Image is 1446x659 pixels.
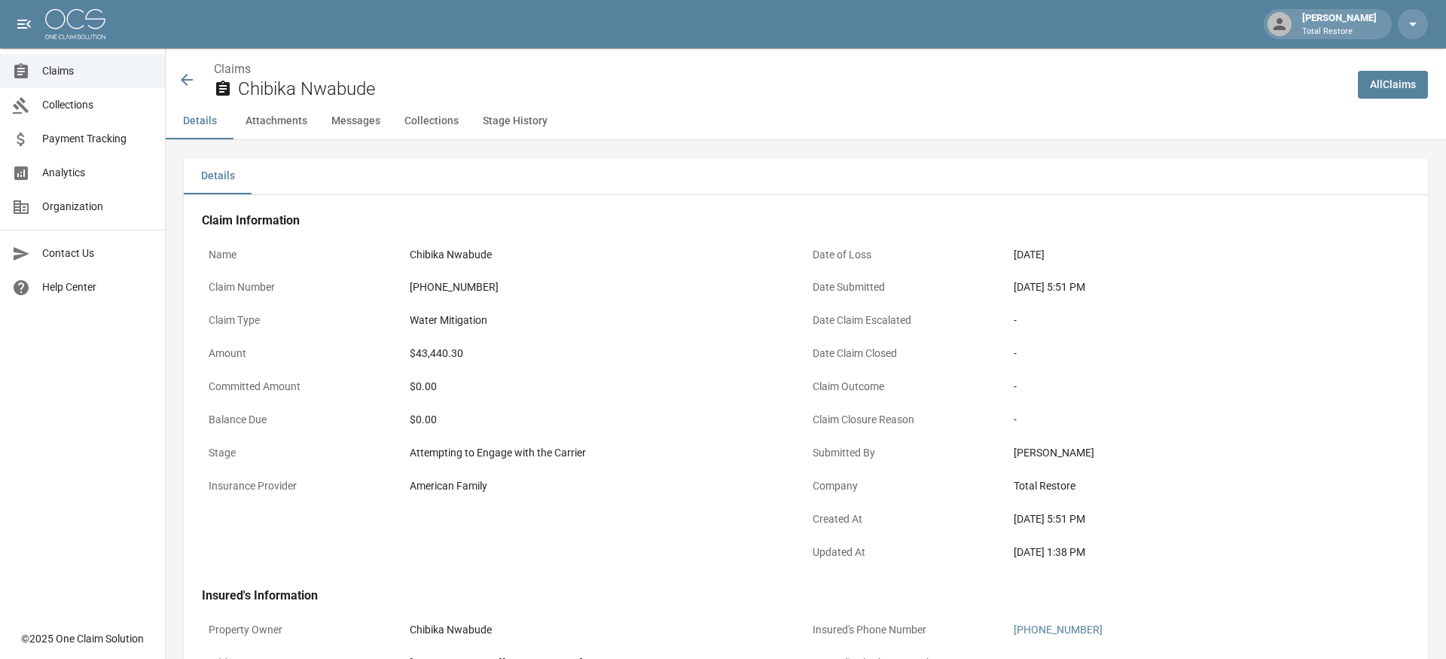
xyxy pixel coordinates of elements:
button: Collections [392,103,471,139]
div: - [1014,313,1403,328]
span: Organization [42,199,153,215]
button: Details [184,158,252,194]
p: Amount [202,339,403,368]
a: AllClaims [1358,71,1428,99]
div: American Family [410,478,799,494]
button: Stage History [471,103,560,139]
p: Claim Outcome [806,372,1007,401]
div: - [1014,346,1403,362]
div: Attempting to Engage with the Carrier [410,445,799,461]
p: Submitted By [806,438,1007,468]
div: Water Mitigation [410,313,799,328]
p: Insurance Provider [202,471,403,501]
p: Updated At [806,538,1007,567]
p: Property Owner [202,615,403,645]
a: Claims [214,62,251,76]
span: Collections [42,97,153,113]
div: details tabs [184,158,1428,194]
p: Name [202,240,403,270]
span: Contact Us [42,246,153,261]
h2: Chibika Nwabude [238,78,1346,100]
div: [DATE] 1:38 PM [1014,545,1403,560]
p: Total Restore [1302,26,1377,38]
p: Claim Number [202,273,403,302]
div: - [1014,379,1403,395]
div: [PERSON_NAME] [1296,11,1383,38]
div: [DATE] 5:51 PM [1014,511,1403,527]
p: Claim Closure Reason [806,405,1007,435]
button: open drawer [9,9,39,39]
p: Claim Type [202,306,403,335]
button: Messages [319,103,392,139]
div: [DATE] 5:51 PM [1014,279,1403,295]
span: Help Center [42,279,153,295]
div: © 2025 One Claim Solution [21,631,144,646]
p: Date of Loss [806,240,1007,270]
span: Claims [42,63,153,79]
p: Company [806,471,1007,501]
div: $43,440.30 [410,346,799,362]
p: Insured's Phone Number [806,615,1007,645]
div: $0.00 [410,412,799,428]
span: Payment Tracking [42,131,153,147]
a: [PHONE_NUMBER] [1014,624,1103,636]
p: Committed Amount [202,372,403,401]
div: - [1014,412,1403,428]
button: Attachments [233,103,319,139]
p: Date Claim Closed [806,339,1007,368]
div: $0.00 [410,379,799,395]
span: Analytics [42,165,153,181]
div: [PHONE_NUMBER] [410,279,799,295]
button: Details [166,103,233,139]
img: ocs-logo-white-transparent.png [45,9,105,39]
h4: Claim Information [202,213,1410,228]
p: Balance Due [202,405,403,435]
div: Total Restore [1014,478,1403,494]
div: [DATE] [1014,247,1403,263]
p: Created At [806,505,1007,534]
div: Chibika Nwabude [410,622,799,638]
p: Date Submitted [806,273,1007,302]
p: Stage [202,438,403,468]
nav: breadcrumb [214,60,1346,78]
div: [PERSON_NAME] [1014,445,1403,461]
div: Chibika Nwabude [410,247,799,263]
h4: Insured's Information [202,588,1410,603]
p: Date Claim Escalated [806,306,1007,335]
div: anchor tabs [166,103,1446,139]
